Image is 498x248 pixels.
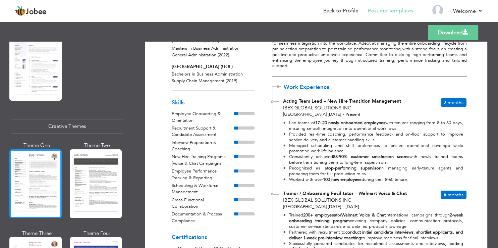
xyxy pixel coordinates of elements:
[283,190,407,197] span: Trainer / Onboarding Facilitator – Walmart Voice & Chat
[15,6,47,16] a: Jobee
[172,111,234,124] div: Employee Onboarding & Orientation
[289,212,463,224] strong: 2-week onboarding training program
[327,165,381,171] strong: top-performing supervisor
[444,192,446,198] span: 6
[327,204,359,210] span: [DATE] - [DATE]
[283,177,463,183] li: Worked with over during their 8-60 tenure.
[333,154,409,160] strong: 88-90% customer satisfaction scores
[272,23,466,69] p: Highly ambitious and results driven Onboarding Specialist with a passion for fostering positive e...
[71,230,123,237] div: Theme Four
[283,132,463,143] li: Provided real-time coaching, performance feedback and on-floor support to improve service deliver...
[327,111,361,117] span: [DATE] - Present
[323,7,358,15] a: Back to Profile
[368,7,413,15] a: Resume Templates
[315,120,385,126] strong: 17–20 newly onboarded employees
[428,25,478,40] a: Download
[283,120,463,132] li: Led teams of with tenures ranging from 8 to 60 days, ensuring smooth integration into operational...
[283,165,463,177] li: Recognized as a in managing early-tenure agents and preparing them for full production roles.
[283,105,351,111] span: Ibex Global Solutions INC
[226,78,237,84] span: (2019)
[11,230,63,237] div: Theme Three
[289,229,463,241] strong: conduct initial candidate interviews, shortlist applicants, and deliver 1-week pre-interview coac...
[172,211,234,224] div: Documentation & Process Compliance
[327,111,328,117] span: |
[172,63,255,70] div: [GEOGRAPHIC_DATA] (UOL)
[448,99,463,106] span: Months
[172,154,234,167] div: New Hire Training Programs (Voice & Chat Campaigns
[172,71,243,77] span: Bachelors in Business Administration
[172,234,255,241] h3: Certifications
[172,45,239,51] span: Masters in Business Administration
[172,52,216,58] span: General Administration
[303,212,336,218] strong: 200+ employees
[283,154,463,165] li: Consistently achieved with newly trained teams before transitioning them to long-term supervisors.
[71,142,123,149] div: Theme Two
[283,230,463,241] li: Partnered with recruitment to to improve readiness for final interviews.
[283,84,340,91] span: Work Experience
[15,6,26,16] img: jobee.io
[172,125,234,138] div: Recruitment Support & Candidate Assessment
[283,197,351,203] span: Ibex Global Solutions INC
[172,140,234,153] div: Interview Preparation & Coaching
[327,204,328,210] span: |
[283,204,327,210] span: [GEOGRAPHIC_DATA]
[283,111,327,117] span: [GEOGRAPHIC_DATA]
[283,212,463,230] li: Trained for international campaigns through covering company policies, communication protocols, c...
[448,192,463,198] span: Months
[26,8,47,16] span: Jobee
[172,78,224,84] span: Supply Chain Management
[341,212,386,218] strong: Walmart Voice & Chat
[218,52,229,58] span: (2022)
[432,5,443,16] img: Profile Img
[172,100,255,106] h3: Skills
[283,98,401,104] span: Acting Team Lead – New Hire Transition Management
[11,142,63,149] div: Theme One
[11,119,123,134] div: Creative Themes
[172,168,234,181] div: Employee Performance Tracking & Reporting
[323,177,362,183] strong: 100 new employees
[444,99,446,106] span: 7
[453,7,483,15] a: Welcome
[172,183,234,196] div: Scheduling & Workforce Management
[172,197,234,210] div: Cross-Functional Collaboration
[283,143,463,154] li: Managed scheduling and shift preferences to ensure operational coverage while promoting work-life...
